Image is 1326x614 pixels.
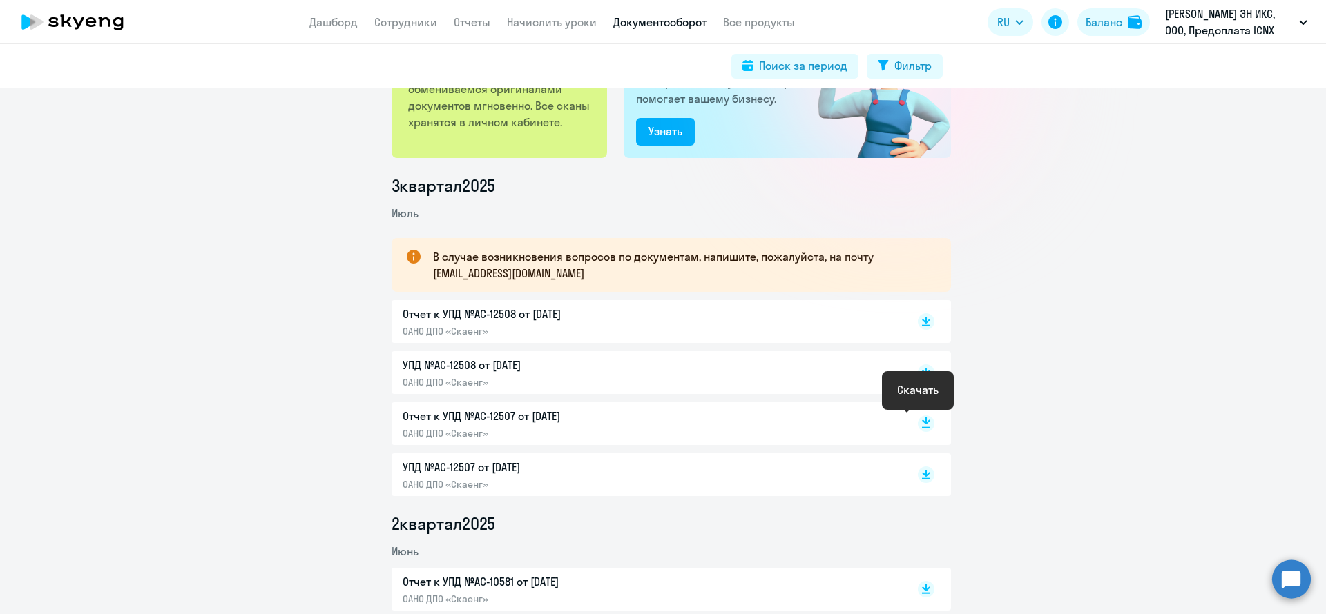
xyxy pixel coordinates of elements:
span: Июнь [392,544,419,558]
p: Отчет к УПД №AC-12508 от [DATE] [403,306,693,322]
a: Отчет к УПД №AC-12508 от [DATE]ОАНО ДПО «Скаенг» [403,306,889,337]
p: ОАНО ДПО «Скаенг» [403,325,693,337]
a: Сотрудники [374,15,437,29]
button: RU [988,8,1033,36]
p: ОАНО ДПО «Скаенг» [403,376,693,388]
button: Фильтр [867,54,943,79]
p: Отчет к УПД №AC-10581 от [DATE] [403,573,693,590]
p: УПД №AC-12507 от [DATE] [403,459,693,475]
img: balance [1128,15,1142,29]
p: Работаем с Вами по ЭДО, где обмениваемся оригиналами документов мгновенно. Все сканы хранятся в л... [408,64,593,130]
p: УПД №AC-12508 от [DATE] [403,357,693,373]
a: Дашборд [309,15,358,29]
li: 3 квартал 2025 [392,175,951,197]
p: Отчет к УПД №AC-12507 от [DATE] [403,408,693,424]
a: УПД №AC-12508 от [DATE]ОАНО ДПО «Скаенг» [403,357,889,388]
a: Все продукты [723,15,795,29]
button: Балансbalance [1077,8,1150,36]
p: [PERSON_NAME] ЭН ИКС, ООО, Предоплата ICNX LABS [1165,6,1294,39]
div: Скачать [897,382,939,398]
button: Узнать [636,118,695,146]
p: В случае возникновения вопросов по документам, напишите, пожалуйста, на почту [EMAIL_ADDRESS][DOM... [433,248,926,281]
div: Поиск за период [759,57,847,74]
a: Начислить уроки [507,15,597,29]
a: Документооборот [613,15,707,29]
a: Отчет к УПД №AC-12507 от [DATE]ОАНО ДПО «Скаенг» [403,408,889,439]
div: Фильтр [894,57,932,74]
button: Поиск за период [731,54,858,79]
a: Отчеты [454,15,490,29]
p: ОАНО ДПО «Скаенг» [403,593,693,605]
a: Отчет к УПД №AC-10581 от [DATE]ОАНО ДПО «Скаенг» [403,573,889,605]
a: УПД №AC-12507 от [DATE]ОАНО ДПО «Скаенг» [403,459,889,491]
div: Баланс [1086,14,1122,30]
div: Узнать [648,123,682,139]
li: 2 квартал 2025 [392,513,951,535]
button: [PERSON_NAME] ЭН ИКС, ООО, Предоплата ICNX LABS [1158,6,1314,39]
span: Июль [392,206,419,220]
span: RU [997,14,1010,30]
p: ОАНО ДПО «Скаенг» [403,478,693,491]
p: ОАНО ДПО «Скаенг» [403,427,693,439]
